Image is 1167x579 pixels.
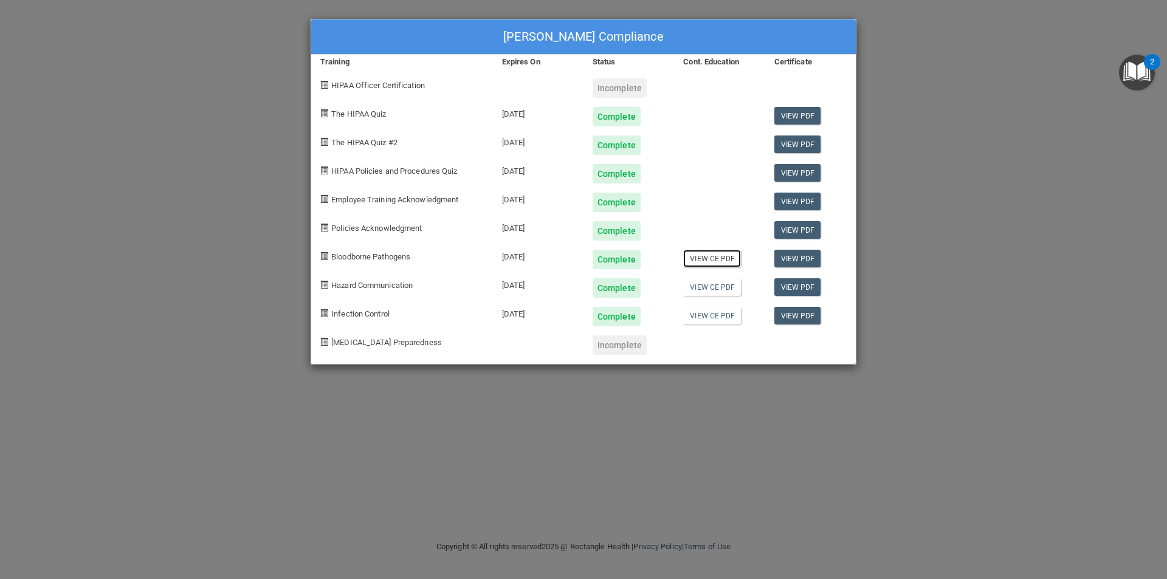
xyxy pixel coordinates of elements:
[593,164,641,183] div: Complete
[593,278,641,298] div: Complete
[331,252,410,261] span: Bloodborne Pathogens
[493,55,583,69] div: Expires On
[493,269,583,298] div: [DATE]
[774,250,821,267] a: View PDF
[774,193,821,210] a: View PDF
[683,307,741,324] a: View CE PDF
[774,135,821,153] a: View PDF
[331,281,413,290] span: Hazard Communication
[683,278,741,296] a: View CE PDF
[493,183,583,212] div: [DATE]
[493,298,583,326] div: [DATE]
[774,107,821,125] a: View PDF
[331,309,390,318] span: Infection Control
[593,221,641,241] div: Complete
[493,155,583,183] div: [DATE]
[774,164,821,182] a: View PDF
[493,212,583,241] div: [DATE]
[593,107,641,126] div: Complete
[331,195,458,204] span: Employee Training Acknowledgment
[774,278,821,296] a: View PDF
[593,193,641,212] div: Complete
[593,250,641,269] div: Complete
[593,78,647,98] div: Incomplete
[331,109,386,118] span: The HIPAA Quiz
[765,55,856,69] div: Certificate
[311,55,493,69] div: Training
[493,98,583,126] div: [DATE]
[674,55,765,69] div: Cont. Education
[331,166,457,176] span: HIPAA Policies and Procedures Quiz
[1119,55,1155,91] button: Open Resource Center, 2 new notifications
[331,224,422,233] span: Policies Acknowledgment
[774,221,821,239] a: View PDF
[331,138,398,147] span: The HIPAA Quiz #2
[593,335,647,355] div: Incomplete
[593,307,641,326] div: Complete
[1150,62,1154,78] div: 2
[493,126,583,155] div: [DATE]
[683,250,741,267] a: View CE PDF
[774,307,821,324] a: View PDF
[331,81,425,90] span: HIPAA Officer Certification
[583,55,674,69] div: Status
[311,19,856,55] div: [PERSON_NAME] Compliance
[593,135,641,155] div: Complete
[493,241,583,269] div: [DATE]
[331,338,442,347] span: [MEDICAL_DATA] Preparedness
